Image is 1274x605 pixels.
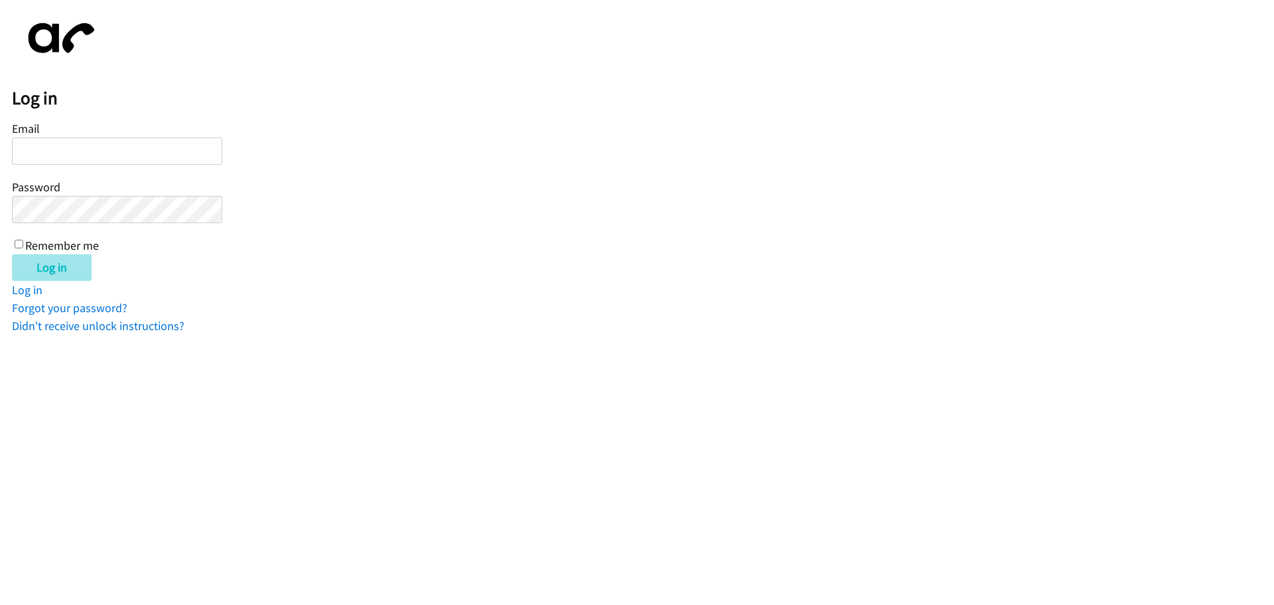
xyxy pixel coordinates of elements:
img: aphone-8a226864a2ddd6a5e75d1ebefc011f4aa8f32683c2d82f3fb0802fe031f96514.svg [12,12,105,64]
a: Log in [12,282,42,298]
a: Didn't receive unlock instructions? [12,318,184,333]
label: Password [12,179,60,195]
label: Email [12,121,40,136]
input: Log in [12,254,92,281]
a: Forgot your password? [12,300,127,315]
label: Remember me [25,238,99,253]
h2: Log in [12,87,1274,110]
